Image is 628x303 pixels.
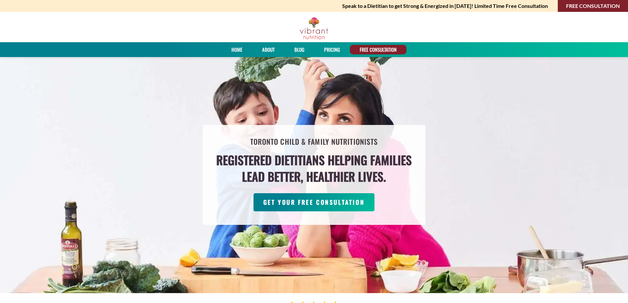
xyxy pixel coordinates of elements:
[322,45,342,54] a: PRICING
[299,17,329,40] img: Vibrant Nutrition
[229,45,245,54] a: Home
[260,45,277,54] a: About
[292,45,307,54] a: Blog
[216,152,412,185] h4: Registered Dietitians helping families lead better, healthier lives.
[357,45,399,54] a: FREE CONSULTATION
[254,193,375,211] a: GET YOUR FREE CONSULTATION
[250,135,378,148] h2: Toronto Child & Family Nutritionists
[342,1,548,11] strong: Speak to a Dietitian to get Strong & Energized in [DATE]! Limited Time Free Consultation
